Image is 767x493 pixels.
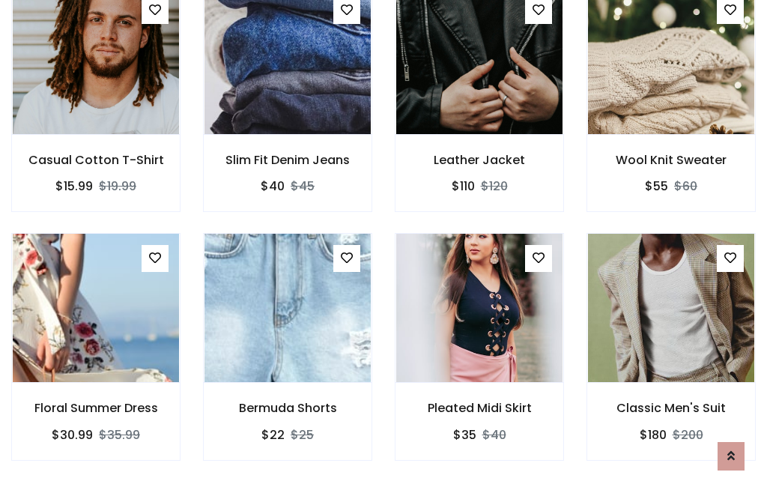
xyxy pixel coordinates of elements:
[453,428,476,442] h6: $35
[12,401,180,415] h6: Floral Summer Dress
[12,153,180,167] h6: Casual Cotton T-Shirt
[55,179,93,193] h6: $15.99
[99,426,140,444] del: $35.99
[482,426,506,444] del: $40
[674,178,697,195] del: $60
[291,426,314,444] del: $25
[261,428,285,442] h6: $22
[52,428,93,442] h6: $30.99
[261,179,285,193] h6: $40
[481,178,508,195] del: $120
[395,153,563,167] h6: Leather Jacket
[640,428,667,442] h6: $180
[99,178,136,195] del: $19.99
[395,401,563,415] h6: Pleated Midi Skirt
[673,426,703,444] del: $200
[587,153,755,167] h6: Wool Knit Sweater
[452,179,475,193] h6: $110
[587,401,755,415] h6: Classic Men's Suit
[291,178,315,195] del: $45
[204,401,372,415] h6: Bermuda Shorts
[645,179,668,193] h6: $55
[204,153,372,167] h6: Slim Fit Denim Jeans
